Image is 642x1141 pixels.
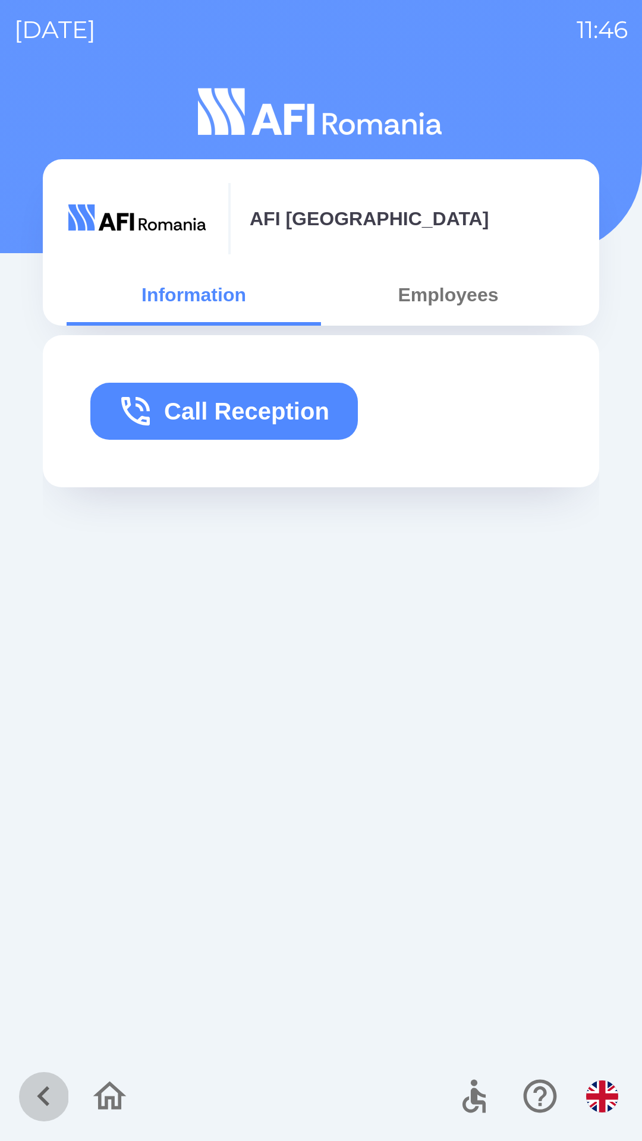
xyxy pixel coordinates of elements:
[43,83,599,140] img: Logo
[67,273,321,316] button: Information
[586,1080,618,1112] img: en flag
[90,383,358,440] button: Call Reception
[577,12,628,48] p: 11:46
[321,273,575,316] button: Employees
[14,12,96,48] p: [DATE]
[250,204,489,233] p: AFI [GEOGRAPHIC_DATA]
[67,183,209,254] img: 75f52d2f-686a-4e6a-90e2-4b12f5eeffd1.png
